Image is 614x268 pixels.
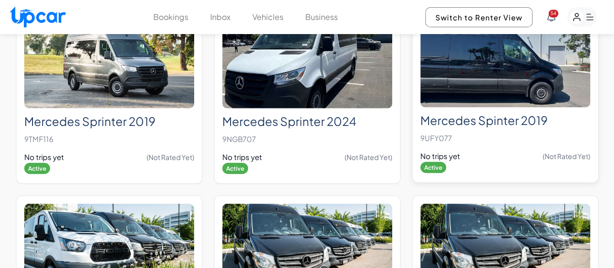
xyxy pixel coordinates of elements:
[420,113,590,127] h2: Mercedes Spinter 2019
[425,7,532,27] button: Switch to Renter View
[24,152,64,163] span: No trips yet
[420,131,590,145] p: 9UFY077
[345,152,392,162] span: (Not Rated Yet)
[24,132,194,146] p: 9TMF116
[420,12,590,107] img: Mercedes Spinter 2019
[548,10,558,18] span: You have new notifications
[222,114,392,128] h2: Mercedes Sprinter 2024
[543,151,590,161] span: (Not Rated Yet)
[420,151,460,162] span: No trips yet
[24,13,194,108] img: Mercedes Sprinter 2019
[24,114,194,128] h2: Mercedes Sprinter 2019
[305,11,338,23] button: Business
[10,6,66,27] img: Upcar Logo
[420,162,446,173] span: Active
[147,152,194,162] span: (Not Rated Yet)
[222,132,392,146] p: 9NGB707
[222,163,248,174] span: Active
[222,152,262,163] span: No trips yet
[153,11,188,23] button: Bookings
[222,13,392,108] img: Mercedes Sprinter 2024
[252,11,283,23] button: Vehicles
[210,11,231,23] button: Inbox
[24,163,50,174] span: Active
